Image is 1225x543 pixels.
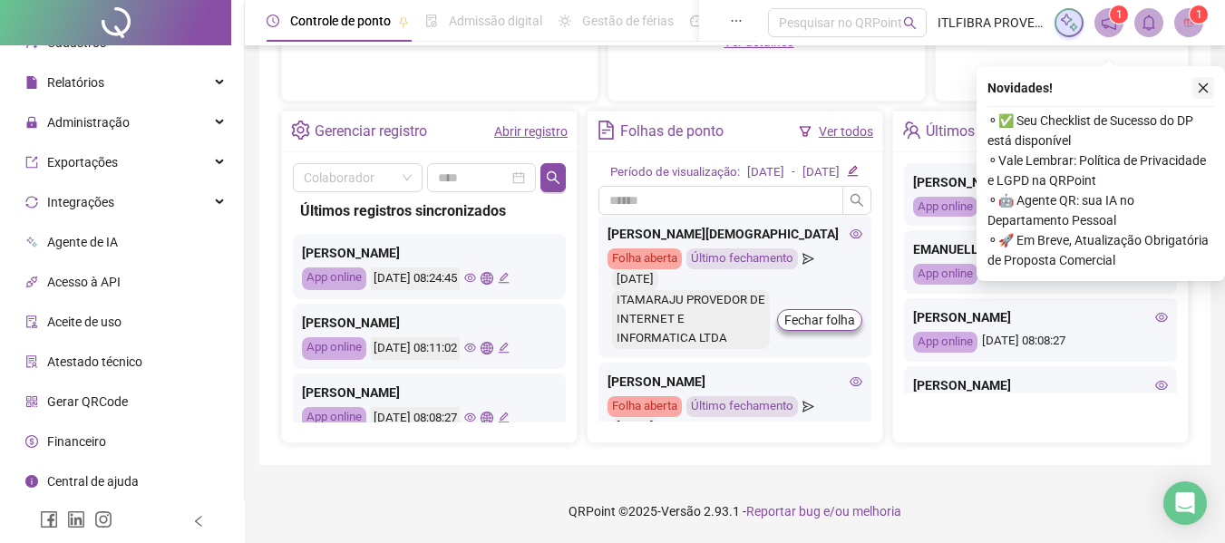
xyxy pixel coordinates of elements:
span: Gerar QRCode [47,394,128,409]
span: filter [799,125,812,138]
span: setting [291,121,310,140]
span: ⚬ Vale Lembrar: Política de Privacidade e LGPD na QRPoint [987,150,1214,190]
span: Controle de ponto [290,14,391,28]
div: ITAMARAJU PROVEDOR DE INTERNET E INFORMATICA LTDA [612,290,770,349]
div: [DATE] 08:24:45 [913,197,1168,218]
span: Agente de IA [47,235,118,249]
button: Fechar folha [777,309,862,331]
div: [DATE] 08:08:27 [913,332,1168,353]
span: edit [498,272,510,284]
span: eye [850,228,862,240]
footer: QRPoint © 2025 - 2.93.1 - [245,480,1225,543]
div: Período de visualização: [610,163,740,182]
span: file [25,75,38,88]
span: eye [464,272,476,284]
span: eye [1155,379,1168,392]
a: Abrir registro [494,124,568,139]
div: App online [913,332,977,353]
div: [DATE] [802,163,840,182]
span: file-text [597,121,616,140]
div: [DATE] [612,269,658,290]
span: ITLFIBRA PROVEDOR DE INTERNET [938,13,1044,33]
div: [PERSON_NAME][DEMOGRAPHIC_DATA] [608,224,862,244]
span: ⚬ ✅ Seu Checklist de Sucesso do DP está disponível [987,111,1214,150]
span: Gestão de férias [582,14,674,28]
span: info-circle [25,474,38,487]
sup: Atualize o seu contato no menu Meus Dados [1190,5,1208,24]
span: left [192,515,205,528]
span: global [481,412,492,423]
span: Aceite de uso [47,315,122,329]
span: eye [464,412,476,423]
div: App online [302,337,366,360]
span: send [802,248,814,269]
span: instagram [94,510,112,528]
span: bell [1141,15,1157,31]
div: [DATE] 08:08:27 [371,407,460,430]
div: [DATE] [612,417,658,438]
span: ellipsis [730,15,743,27]
span: search [850,193,864,208]
span: edit [498,342,510,354]
span: 1 [1116,8,1123,21]
span: Admissão digital [449,14,542,28]
span: audit [25,315,38,327]
span: edit [498,412,510,423]
span: solution [25,354,38,367]
span: eye [850,375,862,388]
span: dollar [25,434,38,447]
span: global [481,272,492,284]
span: notification [1101,15,1117,31]
div: [PERSON_NAME] [302,243,557,263]
div: Folha aberta [608,396,682,417]
span: Novidades ! [987,78,1053,98]
span: Relatórios [47,75,104,90]
div: Último fechamento [686,248,798,269]
span: Fechar folha [784,310,855,330]
div: [PERSON_NAME] [913,172,1168,192]
span: linkedin [67,510,85,528]
span: Integrações [47,195,114,209]
div: - [792,163,795,182]
span: ⚬ 🤖 Agente QR: sua IA no Departamento Pessoal [987,190,1214,230]
sup: 1 [1110,5,1128,24]
div: Últimos registros sincronizados [926,116,1127,147]
div: App online [913,197,977,218]
span: sun [559,15,571,27]
span: Financeiro [47,434,106,449]
span: pushpin [398,16,409,27]
span: qrcode [25,394,38,407]
div: Últimos registros sincronizados [300,199,559,222]
span: eye [464,342,476,354]
span: Ver detalhes [724,34,793,49]
img: 38576 [1175,9,1202,36]
span: Reportar bug e/ou melhoria [746,504,901,519]
a: Ver todos [819,124,873,139]
span: facebook [40,510,58,528]
div: Último fechamento [686,396,798,417]
span: Acesso à API [47,275,121,289]
span: Versão [661,504,701,519]
div: [PERSON_NAME] [608,372,862,392]
span: export [25,155,38,168]
span: eye [1155,311,1168,324]
span: global [481,342,492,354]
span: 1 [1196,8,1202,21]
span: Exportações [47,155,118,170]
div: Folha aberta [608,248,682,269]
div: [DATE] 08:11:02 [913,264,1168,285]
div: [PERSON_NAME] [913,307,1168,327]
a: Ver detalhes down [724,34,809,49]
div: [PERSON_NAME] [913,375,1168,395]
span: api [25,275,38,287]
div: EMANUELLY DE [PERSON_NAME] [913,239,1168,259]
div: App online [302,407,366,430]
div: [PERSON_NAME] [302,313,557,333]
div: Open Intercom Messenger [1163,481,1207,525]
span: Central de ajuda [47,474,139,489]
span: clock-circle [267,15,279,27]
span: file-done [425,15,438,27]
span: lock [25,115,38,128]
span: dashboard [690,15,703,27]
div: Gerenciar registro [315,116,427,147]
